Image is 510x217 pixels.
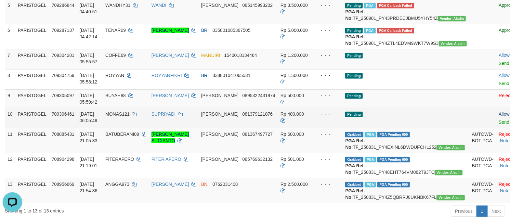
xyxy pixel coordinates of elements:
td: TF_250901_PY4ZTL4EDVM9WKT7W9S3 [343,24,469,49]
span: BRI [201,28,209,33]
span: [PERSON_NAME] [201,111,239,117]
span: PGA Pending [377,182,410,187]
span: TENAR09 [105,28,126,33]
span: [DATE] 21:05:33 [80,132,98,143]
span: Pending [345,112,363,117]
span: Vendor URL: https://payment4.1velocity.biz [437,195,464,200]
span: 709286844 [52,3,74,8]
span: 708956669 [52,182,74,187]
a: Note [500,163,510,168]
span: BRI [201,73,209,78]
span: Copy 035801085367505 to clipboard [213,28,251,33]
span: [DATE] 21:54:36 [80,182,98,193]
td: PARISTOGEL [15,108,49,128]
span: Copy 081367497727 to clipboard [242,132,273,137]
a: [PERSON_NAME] [151,53,189,58]
div: - - - [316,52,340,58]
div: - - - [316,2,340,8]
span: Marked by cgkcindy [365,182,376,187]
span: [DATE] 05:55:57 [80,53,98,64]
b: PGA Ref. No: [345,163,365,175]
a: FITER AFERO [151,157,181,162]
a: Previous [451,206,477,217]
td: 6 [5,24,15,49]
span: 709287137 [52,28,74,33]
span: Copy 338801041065531 to clipboard [213,73,251,78]
span: Pending [345,53,363,58]
span: Vendor URL: https://payment4.1velocity.biz [435,170,463,175]
span: Rp 5.000.000 [281,28,308,33]
span: PGA Error [377,3,414,8]
td: AUTOWD-BOT-PGA [469,128,496,153]
span: ROYYAN [105,73,124,78]
span: Rp 1.500.000 [281,73,308,78]
span: [PERSON_NAME] [201,3,239,8]
span: [PERSON_NAME] [201,132,239,137]
span: Copy 0762031408 to clipboard [213,182,238,187]
td: PARISTOGEL [15,178,49,203]
span: 709304281 [52,53,74,58]
div: - - - [316,27,340,33]
div: - - - [316,181,340,187]
a: [PERSON_NAME] [151,28,189,33]
span: Marked by cgkcindy [365,132,376,137]
span: BUYAH88 [105,93,126,98]
span: Copy 0895322431974 to clipboard [242,93,275,98]
td: 9 [5,89,15,108]
span: Pending [345,93,363,99]
span: Rp 500.000 [281,93,304,98]
span: Marked by cgkcindy [364,28,375,33]
span: [DATE] 04:42:14 [80,28,98,39]
span: Rp 3.500.000 [281,3,308,8]
button: Open LiveChat chat widget [3,3,22,22]
span: [PERSON_NAME] [201,93,239,98]
span: Rp 400.000 [281,111,304,117]
a: Note [500,138,510,143]
td: AUTOWD-BOT-PGA [469,153,496,178]
b: PGA Ref. No: [345,9,365,21]
span: Vendor URL: https://payment4.1velocity.biz [439,41,467,46]
td: 10 [5,108,15,128]
span: Marked by cgkcindy [365,157,376,162]
span: Rp 2.500.000 [281,182,308,187]
span: MONAS121 [105,111,130,117]
span: PGA Pending [377,132,410,137]
span: [DATE] 06:05:49 [80,111,98,123]
span: Marked by cgkcindy [364,3,375,8]
td: TF_250831_PY4Z5QBRRJ0UKNBK67FL [343,178,469,203]
span: Grabbed [345,157,363,162]
td: PARISTOGEL [15,128,49,153]
td: PARISTOGEL [15,89,49,108]
span: [DATE] 05:59:42 [80,93,98,105]
span: Rp 501.000 [281,157,304,162]
span: 708885431 [52,132,74,137]
a: 1 [477,206,488,217]
td: AUTOWD-BOT-PGA [469,178,496,203]
span: BNI [201,182,209,187]
a: ROYYANFIKRI [151,73,182,78]
td: 13 [5,178,15,203]
td: PARISTOGEL [15,24,49,49]
div: - - - [316,72,340,79]
span: ANGGA973 [105,182,129,187]
a: [PERSON_NAME] [151,93,189,98]
a: SUPRIYADI [151,111,176,117]
span: Grabbed [345,132,363,137]
span: Copy 1540018134464 to clipboard [224,53,257,58]
b: PGA Ref. No: [345,138,365,150]
td: 11 [5,128,15,153]
td: 12 [5,153,15,178]
td: TF_250831_PY48EHT764VM082T9JTC [343,153,469,178]
span: 709305097 [52,93,74,98]
span: Rp 600.000 [281,132,304,137]
td: PARISTOGEL [15,153,49,178]
td: TF_250831_PY4EXINL6DWDUFCHL252 [343,128,469,153]
span: 708904298 [52,157,74,162]
b: PGA Ref. No: [345,188,365,200]
div: Showing 1 to 13 of 13 entries [5,205,208,214]
span: MANDIRI [201,53,220,58]
span: WANDHY31 [105,3,130,8]
a: Note [500,188,510,193]
span: 709306461 [52,111,74,117]
td: PARISTOGEL [15,69,49,89]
